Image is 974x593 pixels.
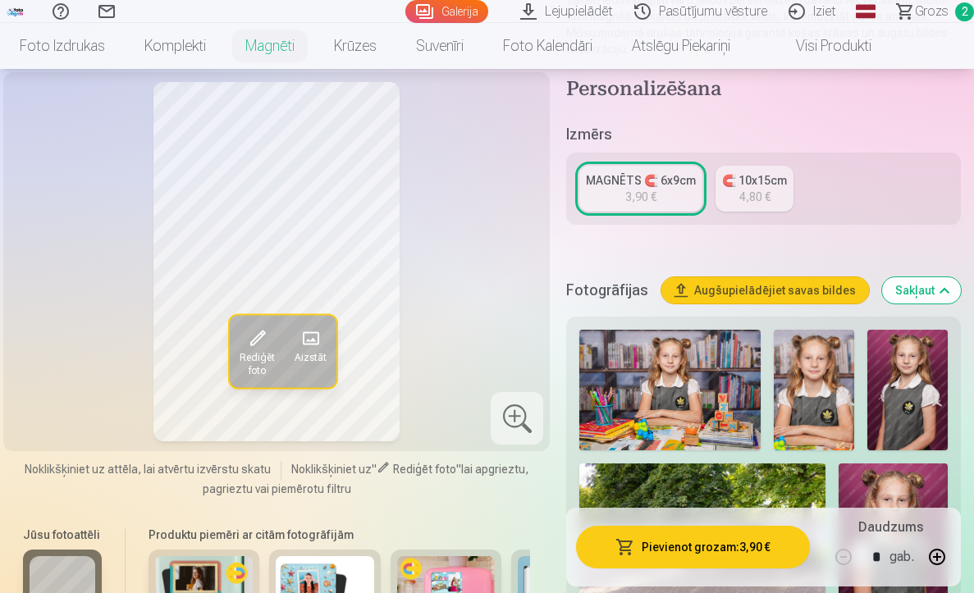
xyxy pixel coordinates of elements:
[579,166,702,212] a: MAGNĒTS 🧲 6x9cm3,90 €
[716,166,793,212] a: 🧲 10x15cm4,80 €
[230,316,285,388] button: Rediģēt foto
[750,23,891,69] a: Visi produkti
[393,463,456,476] span: Rediģēt foto
[915,2,949,21] span: Grozs
[722,172,787,189] div: 🧲 10x15cm
[456,463,461,476] span: "
[882,277,961,303] button: Sakļaut
[142,527,530,543] h6: Produktu piemēri ar citām fotogrāfijām
[566,279,648,302] h5: Fotogrāfijas
[25,461,271,477] span: Noklikšķiniet uz attēla, lai atvērtu izvērstu skatu
[955,2,974,21] span: 2
[586,172,696,189] div: MAGNĒTS 🧲 6x9cm
[226,23,314,69] a: Magnēti
[739,189,771,205] div: 4,80 €
[566,77,961,103] h4: Personalizēšana
[566,123,961,146] h5: Izmērs
[858,518,923,537] h5: Daudzums
[23,527,102,543] h6: Jūsu fotoattēli
[483,23,612,69] a: Foto kalendāri
[625,189,656,205] div: 3,90 €
[240,352,275,378] span: Rediģēt foto
[889,537,914,577] div: gab.
[285,316,336,388] button: Aizstāt
[7,7,25,16] img: /fa1
[576,526,810,568] button: Pievienot grozam:3,90 €
[295,352,327,365] span: Aizstāt
[314,23,396,69] a: Krūzes
[291,463,372,476] span: Noklikšķiniet uz
[612,23,750,69] a: Atslēgu piekariņi
[125,23,226,69] a: Komplekti
[396,23,483,69] a: Suvenīri
[661,277,869,303] button: Augšupielādējiet savas bildes
[372,463,377,476] span: "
